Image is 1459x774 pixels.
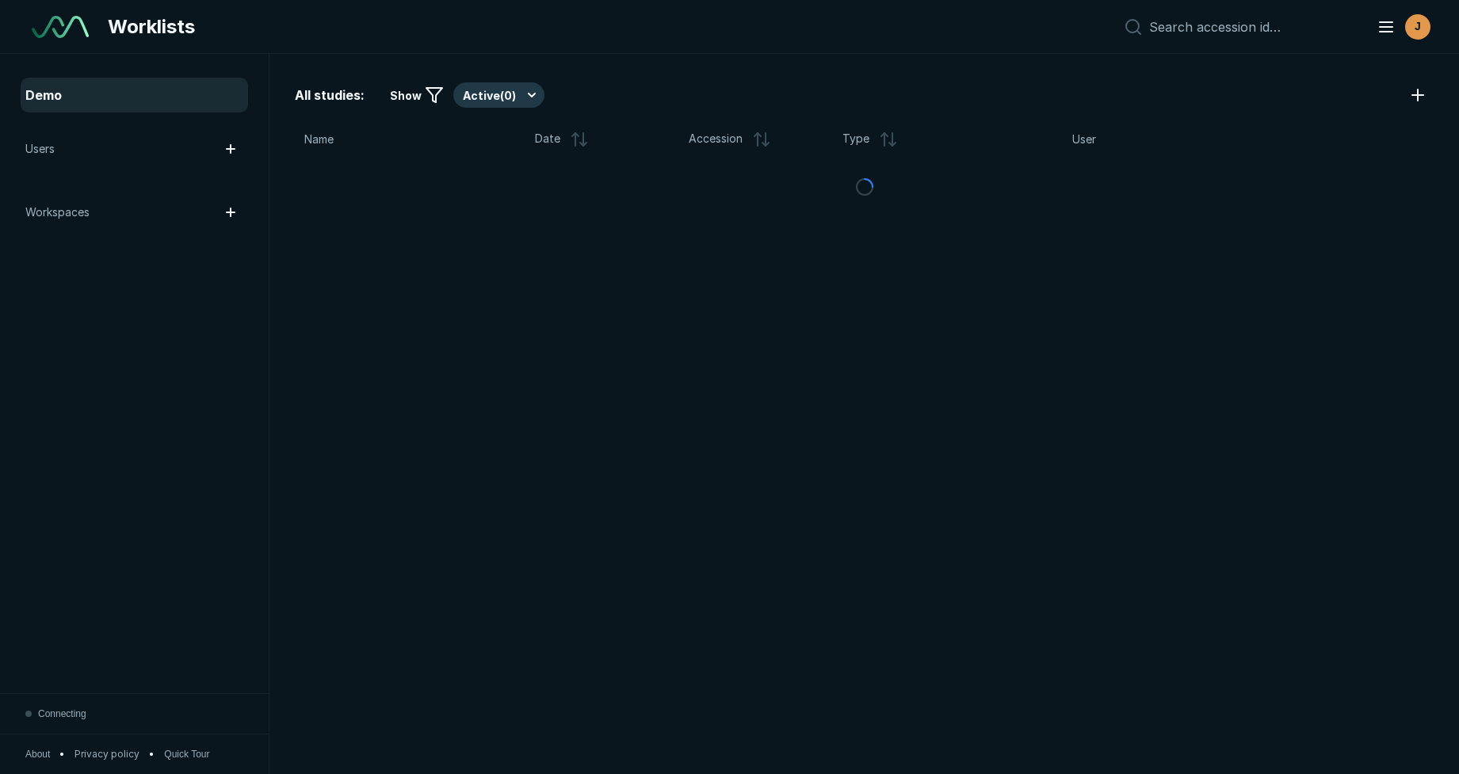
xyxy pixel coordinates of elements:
span: Workspaces [25,204,90,221]
span: User [1072,131,1096,148]
span: • [149,747,155,761]
span: Worklists [108,13,195,41]
span: J [1415,18,1421,35]
span: Name [304,131,334,148]
button: Connecting [25,694,86,734]
span: Connecting [38,707,86,721]
span: Users [25,140,55,158]
span: Show [390,87,422,104]
span: • [59,747,65,761]
span: All studies: [295,86,365,105]
span: Demo [25,86,62,105]
span: Date [535,130,560,149]
button: avatar-name [1367,11,1434,43]
a: Privacy policy [74,747,139,761]
button: Quick Tour [164,747,209,761]
button: About [25,747,50,761]
a: See-Mode Logo [25,10,95,44]
span: Type [842,130,869,149]
span: Accession [689,130,743,149]
input: Search accession id… [1149,19,1358,35]
img: See-Mode Logo [32,16,89,38]
button: Active(0) [453,82,544,108]
a: Demo [22,79,246,111]
div: avatar-name [1405,14,1430,40]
